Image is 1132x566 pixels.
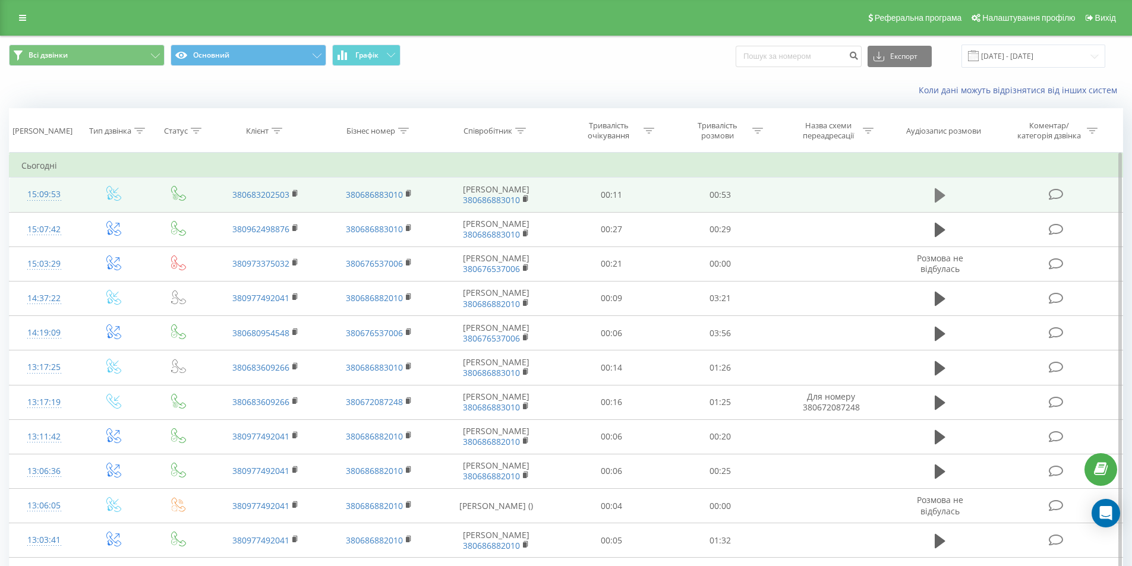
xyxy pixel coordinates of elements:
[436,385,557,419] td: [PERSON_NAME]
[232,362,289,373] a: 380683609266
[557,454,666,488] td: 00:06
[232,465,289,476] a: 380977492041
[232,327,289,339] a: 380680954548
[1095,13,1116,23] span: Вихід
[346,431,403,442] a: 380686882010
[557,350,666,385] td: 00:14
[557,523,666,558] td: 00:05
[436,489,557,523] td: [PERSON_NAME] ()
[21,460,67,483] div: 13:06:36
[232,396,289,407] a: 380683609266
[557,178,666,212] td: 00:11
[463,194,520,205] a: 380686883010
[736,46,862,67] input: Пошук за номером
[21,494,67,517] div: 13:06:05
[917,252,963,274] span: Розмова не відбулась
[21,183,67,206] div: 15:09:53
[463,229,520,240] a: 380686883010
[666,385,775,419] td: 01:25
[906,126,981,136] div: Аудіозапис розмови
[557,316,666,350] td: 00:06
[346,362,403,373] a: 380686883010
[463,333,520,344] a: 380676537006
[436,350,557,385] td: [PERSON_NAME]
[557,489,666,523] td: 00:04
[232,258,289,269] a: 380973375032
[21,529,67,552] div: 13:03:41
[346,327,403,339] a: 380676537006
[875,13,962,23] span: Реферальна програма
[463,298,520,309] a: 380686882010
[557,212,666,246] td: 00:27
[232,292,289,303] a: 380977492041
[436,316,557,350] td: [PERSON_NAME]
[12,126,72,136] div: [PERSON_NAME]
[463,263,520,274] a: 380676537006
[346,189,403,200] a: 380686883010
[557,246,666,281] td: 00:21
[463,367,520,378] a: 380686883010
[246,126,269,136] div: Клієнт
[666,212,775,246] td: 00:29
[557,385,666,419] td: 00:16
[346,223,403,235] a: 380686883010
[796,121,860,141] div: Назва схеми переадресації
[232,535,289,546] a: 380977492041
[171,45,326,66] button: Основний
[982,13,1075,23] span: Налаштування профілю
[666,489,775,523] td: 00:00
[774,385,887,419] td: Для номеру 380672087248
[232,223,289,235] a: 380962498876
[577,121,641,141] div: Тривалість очікування
[666,350,775,385] td: 01:26
[355,51,379,59] span: Графік
[557,281,666,315] td: 00:09
[21,252,67,276] div: 15:03:29
[463,540,520,551] a: 380686882010
[21,287,67,310] div: 14:37:22
[666,523,775,558] td: 01:32
[232,500,289,511] a: 380977492041
[346,396,403,407] a: 380672087248
[463,436,520,447] a: 380686882010
[436,523,557,558] td: [PERSON_NAME]
[666,316,775,350] td: 03:56
[21,391,67,414] div: 13:17:19
[346,258,403,269] a: 380676537006
[436,178,557,212] td: [PERSON_NAME]
[463,401,520,413] a: 380686883010
[666,246,775,281] td: 00:00
[29,50,68,60] span: Всі дзвінки
[346,465,403,476] a: 380686882010
[868,46,932,67] button: Експорт
[346,535,403,546] a: 380686882010
[346,126,395,136] div: Бізнес номер
[332,45,401,66] button: Графік
[9,45,165,66] button: Всі дзвінки
[666,454,775,488] td: 00:25
[919,84,1123,96] a: Коли дані можуть відрізнятися вiд інших систем
[232,189,289,200] a: 380683202503
[557,419,666,454] td: 00:06
[686,121,749,141] div: Тривалість розмови
[21,321,67,344] div: 14:19:09
[21,356,67,379] div: 13:17:25
[346,500,403,511] a: 380686882010
[917,494,963,516] span: Розмова не відбулась
[436,281,557,315] td: [PERSON_NAME]
[89,126,131,136] div: Тип дзвінка
[346,292,403,303] a: 380686882010
[21,218,67,241] div: 15:07:42
[436,246,557,281] td: [PERSON_NAME]
[666,178,775,212] td: 00:53
[436,419,557,454] td: [PERSON_NAME]
[436,454,557,488] td: [PERSON_NAME]
[463,126,512,136] div: Співробітник
[21,425,67,448] div: 13:11:42
[436,212,557,246] td: [PERSON_NAME]
[232,431,289,442] a: 380977492041
[666,419,775,454] td: 00:20
[666,281,775,315] td: 03:21
[1092,499,1120,527] div: Open Intercom Messenger
[10,154,1123,178] td: Сьогодні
